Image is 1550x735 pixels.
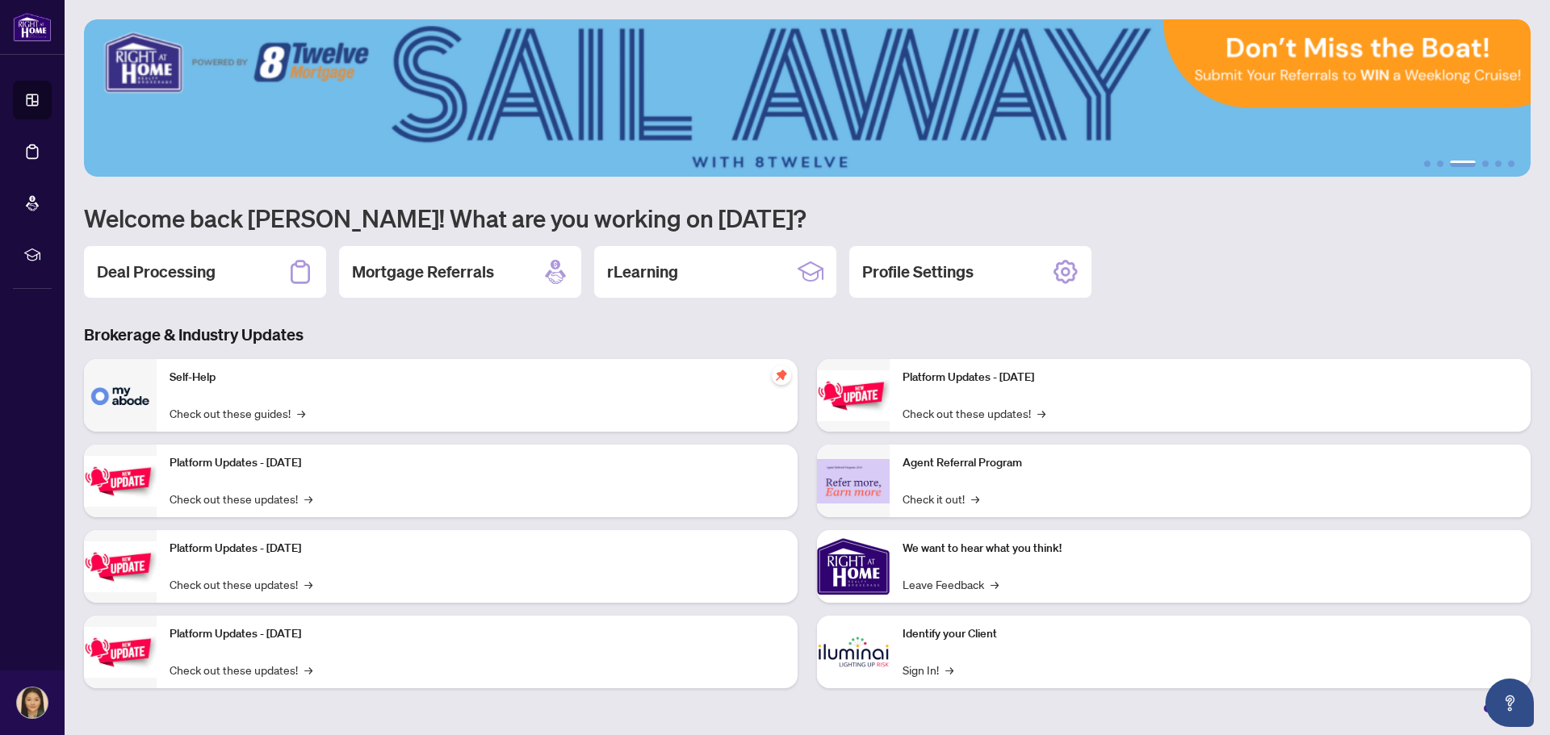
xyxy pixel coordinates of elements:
img: Agent Referral Program [817,459,890,503]
img: Self-Help [84,359,157,432]
button: Open asap [1485,679,1534,727]
span: → [304,575,312,593]
h2: Profile Settings [862,261,974,283]
button: 3 [1450,161,1476,167]
p: Platform Updates - [DATE] [170,454,785,472]
img: logo [13,12,52,42]
img: Profile Icon [17,687,48,718]
button: 5 [1495,161,1502,167]
button: 6 [1508,161,1514,167]
span: → [297,404,305,422]
span: pushpin [772,365,791,385]
a: Check it out!→ [903,490,979,507]
p: Platform Updates - [DATE] [903,369,1518,386]
img: Platform Updates - July 8, 2025 [84,627,157,678]
a: Check out these updates!→ [170,661,312,679]
span: → [304,661,312,679]
img: Identify your Client [817,616,890,688]
p: Agent Referral Program [903,454,1518,472]
button: 2 [1437,161,1443,167]
span: → [1037,404,1045,422]
span: → [945,661,953,679]
span: → [971,490,979,507]
a: Sign In!→ [903,661,953,679]
p: Platform Updates - [DATE] [170,540,785,558]
p: We want to hear what you think! [903,540,1518,558]
button: 1 [1424,161,1431,167]
h2: Mortgage Referrals [352,261,494,283]
img: Platform Updates - June 23, 2025 [817,370,890,421]
h2: rLearning [607,261,678,283]
a: Check out these guides!→ [170,404,305,422]
img: We want to hear what you think! [817,530,890,603]
button: 4 [1482,161,1489,167]
img: Platform Updates - July 21, 2025 [84,541,157,592]
a: Check out these updates!→ [170,490,312,507]
p: Platform Updates - [DATE] [170,625,785,643]
img: Platform Updates - September 16, 2025 [84,456,157,507]
a: Check out these updates!→ [903,404,1045,422]
a: Check out these updates!→ [170,575,312,593]
img: Slide 2 [84,19,1531,177]
span: → [304,490,312,507]
h1: Welcome back [PERSON_NAME]! What are you working on [DATE]? [84,203,1531,233]
h3: Brokerage & Industry Updates [84,324,1531,346]
p: Self-Help [170,369,785,386]
span: → [991,575,999,593]
h2: Deal Processing [97,261,216,283]
p: Identify your Client [903,625,1518,643]
a: Leave Feedback→ [903,575,999,593]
